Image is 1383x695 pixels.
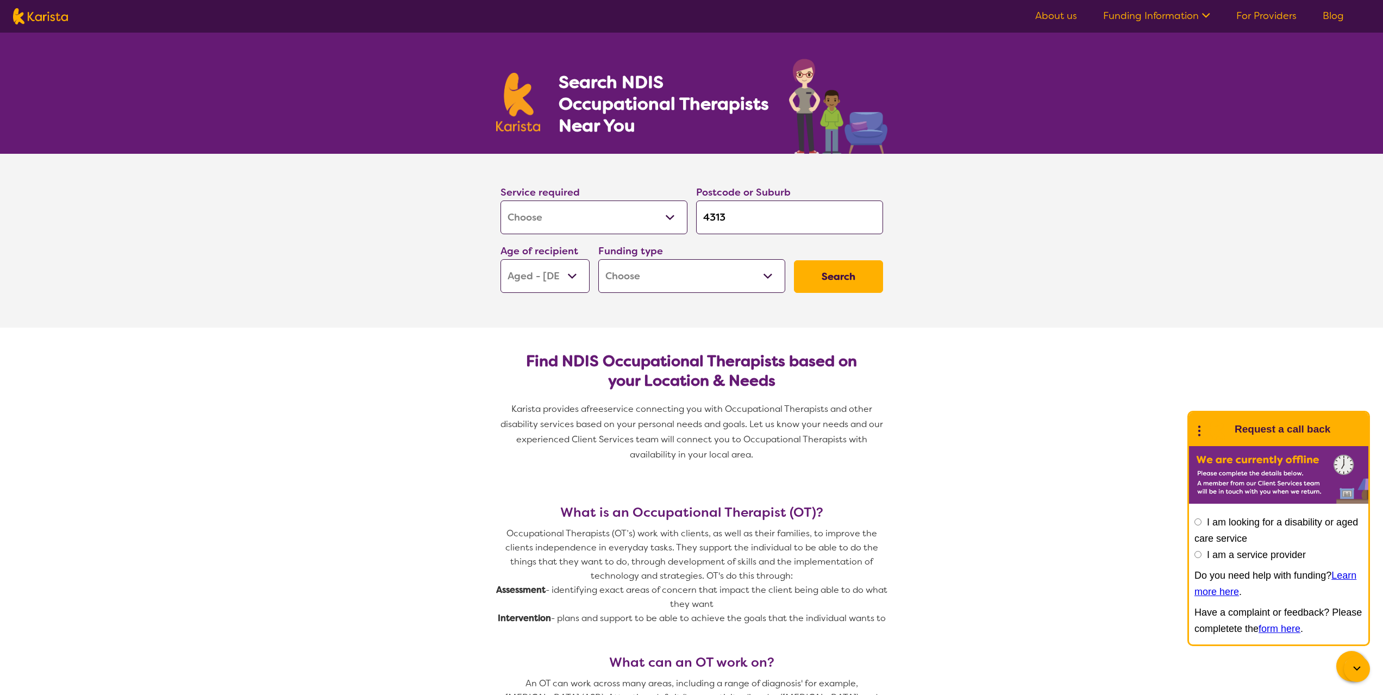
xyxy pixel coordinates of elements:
span: Karista provides a [511,403,586,415]
button: Search [794,260,883,293]
a: For Providers [1236,9,1297,22]
input: Type [696,201,883,234]
span: free [586,403,604,415]
strong: Assessment [496,584,546,596]
a: Funding Information [1103,9,1210,22]
span: service connecting you with Occupational Therapists and other disability services based on your p... [500,403,885,460]
img: Karista offline chat form to request call back [1189,446,1368,504]
img: occupational-therapy [789,59,887,154]
h3: What can an OT work on? [496,655,887,670]
p: Occupational Therapists (OT’s) work with clients, as well as their families, to improve the clien... [496,527,887,583]
h1: Search NDIS Occupational Therapists Near You [559,71,770,136]
a: About us [1035,9,1077,22]
label: Service required [500,186,580,199]
p: Have a complaint or feedback? Please completete the . [1194,604,1363,637]
label: I am looking for a disability or aged care service [1194,517,1358,544]
strong: Intervention [498,612,551,624]
h2: Find NDIS Occupational Therapists based on your Location & Needs [509,352,874,391]
p: - identifying exact areas of concern that impact the client being able to do what they want [496,583,887,611]
h3: What is an Occupational Therapist (OT)? [496,505,887,520]
img: Karista logo [13,8,68,24]
p: - plans and support to be able to achieve the goals that the individual wants to [496,611,887,625]
img: Karista logo [496,73,541,132]
h1: Request a call back [1235,421,1330,437]
label: Age of recipient [500,245,578,258]
p: Do you need help with funding? . [1194,567,1363,600]
a: Blog [1323,9,1344,22]
label: Postcode or Suburb [696,186,791,199]
a: form here [1259,623,1300,634]
button: Channel Menu [1336,651,1367,681]
img: Karista [1206,418,1228,440]
label: Funding type [598,245,663,258]
label: I am a service provider [1207,549,1306,560]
